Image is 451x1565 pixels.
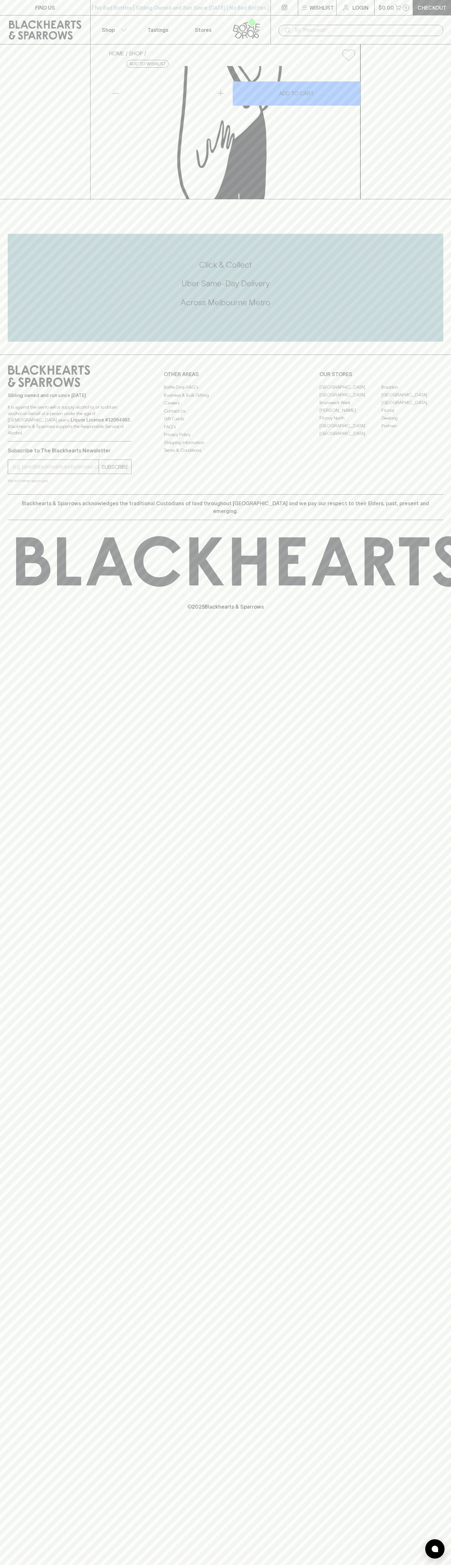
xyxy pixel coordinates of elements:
[13,499,438,515] p: Blackhearts & Sparrows acknowledges the traditional Custodians of land throughout [GEOGRAPHIC_DAT...
[279,90,314,97] p: ADD TO CART
[164,370,288,378] p: OTHER AREAS
[381,414,443,422] a: Geelong
[381,399,443,406] a: [GEOGRAPHIC_DATA]
[8,297,443,308] h5: Across Melbourne Metro
[164,407,288,415] a: Contact Us
[109,51,124,56] a: HOME
[181,15,226,44] a: Stores
[340,47,358,63] button: Add to wishlist
[102,463,129,471] p: SUBSCRIBE
[319,406,381,414] a: [PERSON_NAME]
[104,66,360,199] img: Two Bays Session Ale Mid Strength 375ml can
[352,4,368,12] p: Login
[294,25,438,35] input: Try "Pinot noir"
[381,391,443,399] a: [GEOGRAPHIC_DATA]
[135,15,181,44] a: Tastings
[164,423,288,431] a: FAQ's
[13,462,99,472] input: e.g. jane@blackheartsandsparrows.com.au
[164,447,288,454] a: Terms & Conditions
[432,1546,438,1552] img: bubble-icon
[417,4,446,12] p: Checkout
[319,370,443,378] p: OUR STORES
[71,417,130,422] strong: Liquor License #32064953
[148,26,168,34] p: Tastings
[164,399,288,407] a: Careers
[381,406,443,414] a: Fitzroy
[8,392,132,399] p: Sibling owned and run since [DATE]
[8,447,132,454] p: Subscribe to The Blackhearts Newsletter
[8,260,443,270] h5: Click & Collect
[8,234,443,342] div: Call to action block
[319,422,381,430] a: [GEOGRAPHIC_DATA]
[164,384,288,391] a: Bottle Drop FAQ's
[129,51,143,56] a: SHOP
[8,404,132,436] p: It is against the law to sell or supply alcohol to, or to obtain alcohol on behalf of a person un...
[164,391,288,399] a: Business & Bulk Gifting
[35,4,55,12] p: FIND US
[319,430,381,437] a: [GEOGRAPHIC_DATA]
[164,431,288,439] a: Privacy Policy
[164,415,288,423] a: Gift Cards
[8,478,132,484] p: We will never spam you
[381,422,443,430] a: Prahran
[319,383,381,391] a: [GEOGRAPHIC_DATA]
[319,399,381,406] a: Brunswick West
[319,391,381,399] a: [GEOGRAPHIC_DATA]
[102,26,115,34] p: Shop
[405,6,407,9] p: 0
[91,15,136,44] button: Shop
[233,81,361,106] button: ADD TO CART
[309,4,334,12] p: Wishlist
[164,439,288,446] a: Shipping Information
[378,4,394,12] p: $0.00
[8,278,443,289] h5: Uber Same-Day Delivery
[195,26,211,34] p: Stores
[99,460,131,474] button: SUBSCRIBE
[319,414,381,422] a: Fitzroy North
[381,383,443,391] a: Braddon
[126,60,169,68] button: Add to wishlist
